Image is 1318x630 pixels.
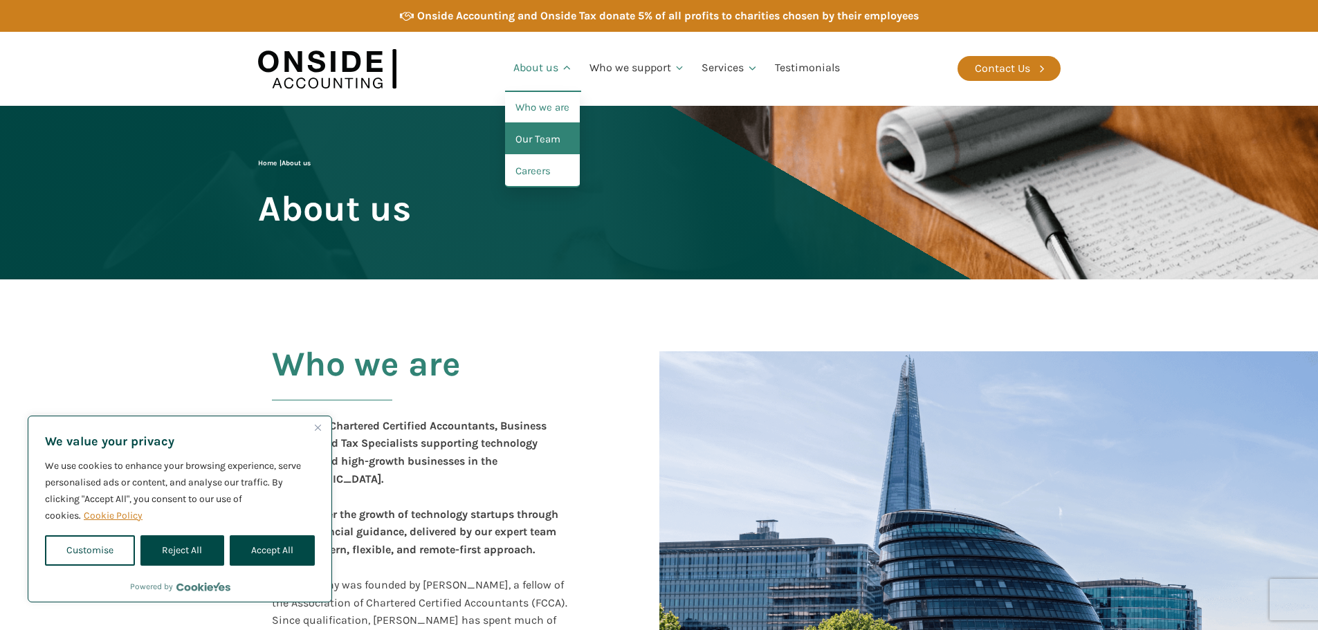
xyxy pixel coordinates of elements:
[581,45,694,92] a: Who we support
[258,159,311,167] span: |
[130,580,230,593] div: Powered by
[83,509,143,522] a: Cookie Policy
[45,535,135,566] button: Customise
[272,525,556,556] b: , delivered by our expert team with a modern, flexible, and remote-first approach.
[28,416,332,602] div: We value your privacy
[140,535,223,566] button: Reject All
[176,582,230,591] a: Visit CookieYes website
[45,458,315,524] p: We use cookies to enhance your browsing experience, serve personalised ads or content, and analys...
[272,508,558,539] b: We empower the growth of technology startups through expert financial guidance
[309,419,326,436] button: Close
[505,45,581,92] a: About us
[230,535,315,566] button: Accept All
[767,45,848,92] a: Testimonials
[258,159,277,167] a: Home
[258,42,396,95] img: Onside Accounting
[45,433,315,450] p: We value your privacy
[505,124,580,156] a: Our Team
[958,56,1061,81] a: Contact Us
[315,425,321,431] img: Close
[258,189,411,228] span: About us
[505,156,580,187] a: Careers
[282,159,311,167] span: About us
[272,419,547,485] b: Onside are Chartered Certified Accountants, Business Advisers and Tax Specialists supporting tech...
[272,345,461,417] h2: Who we are
[975,59,1030,77] div: Contact Us
[505,92,580,124] a: Who we are
[693,45,767,92] a: Services
[417,7,919,25] div: Onside Accounting and Onside Tax donate 5% of all profits to charities chosen by their employees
